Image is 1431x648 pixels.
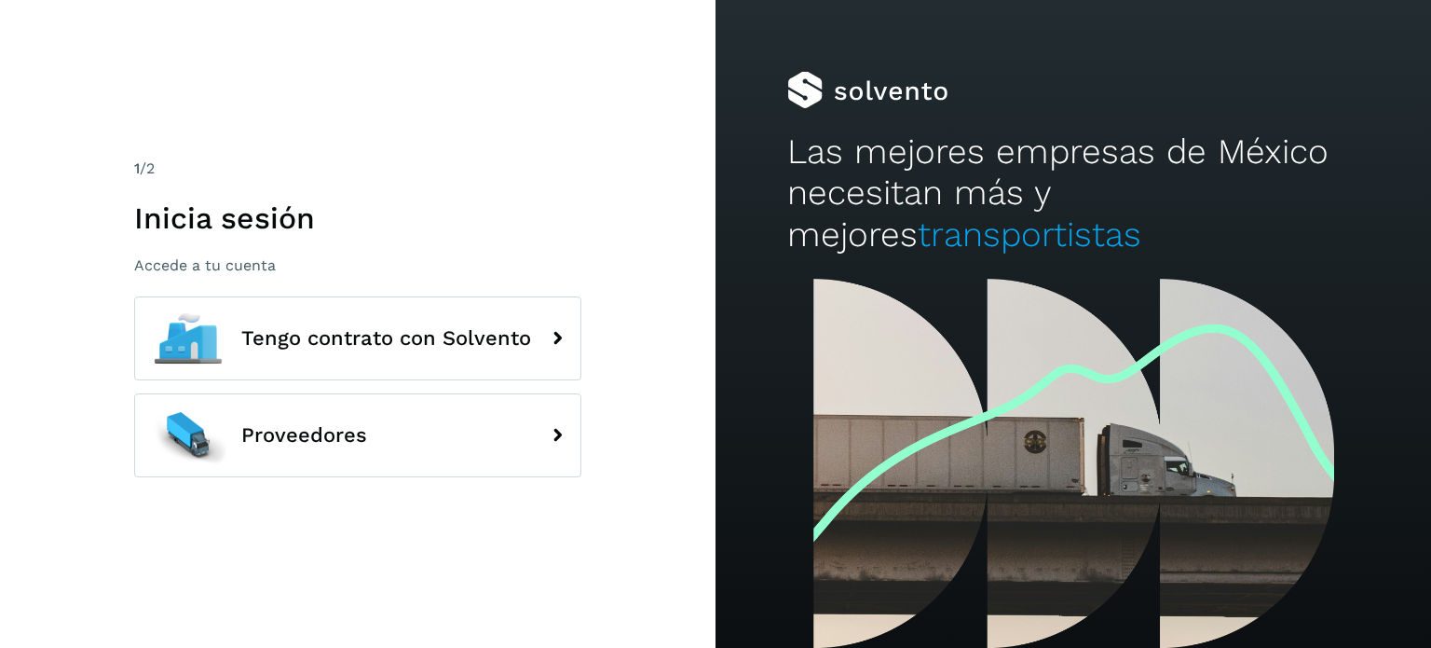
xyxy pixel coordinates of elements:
[134,200,581,236] h1: Inicia sesión
[134,159,140,177] span: 1
[918,214,1141,255] span: transportistas
[241,424,367,447] span: Proveedores
[134,393,581,477] button: Proveedores
[134,158,581,180] div: /2
[134,296,581,380] button: Tengo contrato con Solvento
[134,256,581,274] p: Accede a tu cuenta
[241,327,531,350] span: Tengo contrato con Solvento
[787,131,1359,255] h2: Las mejores empresas de México necesitan más y mejores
